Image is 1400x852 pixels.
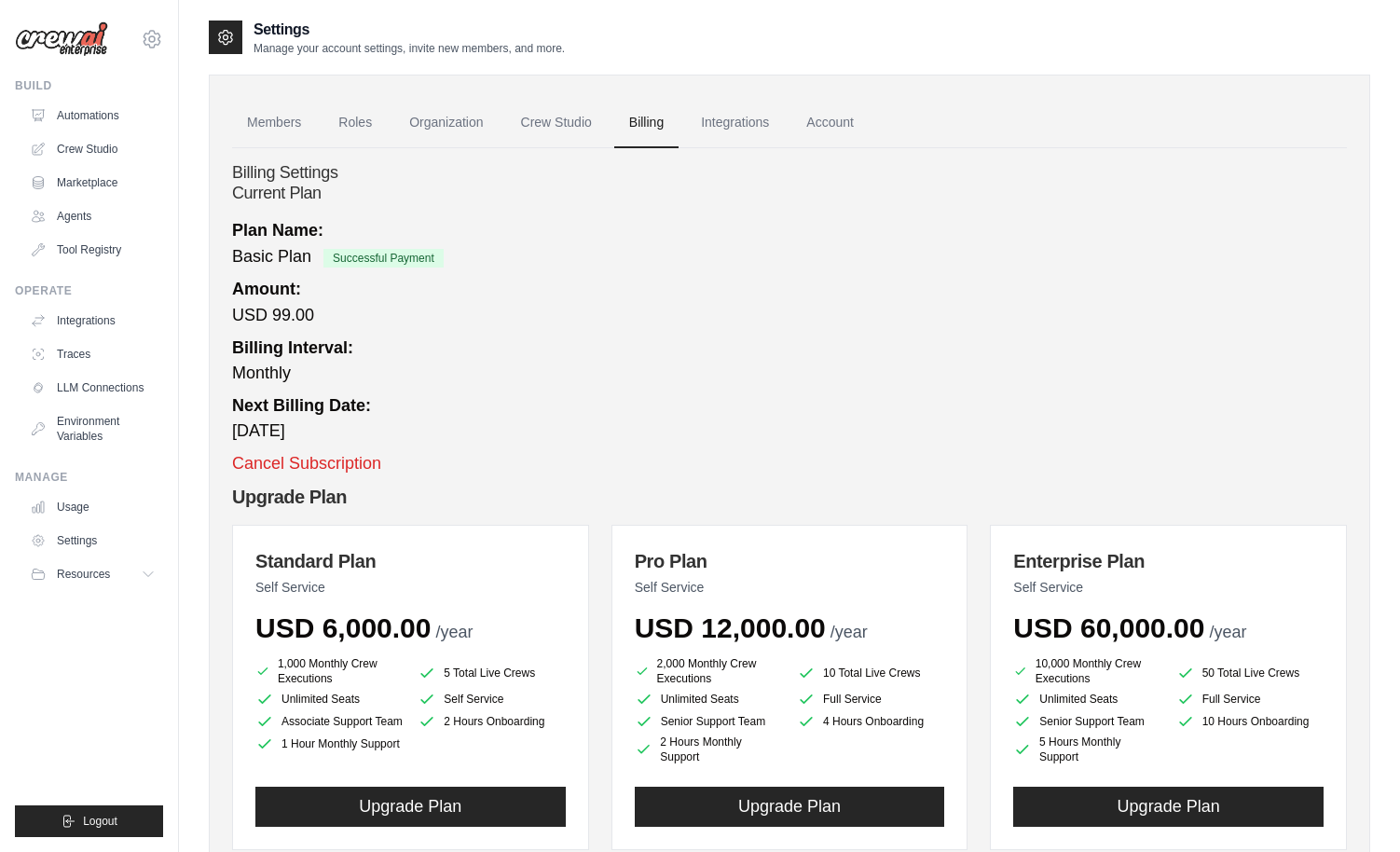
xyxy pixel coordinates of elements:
[22,406,163,451] a: Environment Variables
[797,712,944,731] li: 4 Hours Onboarding
[254,19,565,41] h2: Settings
[635,735,782,764] li: 2 Hours Monthly Support
[57,567,110,582] span: Resources
[635,690,782,708] li: Unlimited Seats
[232,184,1347,204] h2: Current Plan
[232,338,353,357] strong: Billing Interval:
[255,787,566,827] button: Upgrade Plan
[232,306,314,324] span: USD 99.00
[232,247,311,266] span: Basic Plan
[1013,548,1324,574] h3: Enterprise Plan
[232,163,1347,184] h4: Billing Settings
[1013,612,1204,643] span: USD 60,000.00
[232,484,1347,510] h2: Upgrade Plan
[686,98,784,148] a: Integrations
[797,690,944,708] li: Full Service
[232,451,381,476] button: Cancel Subscription
[797,660,944,686] li: 10 Total Live Crews
[1013,787,1324,827] button: Upgrade Plan
[15,283,163,298] div: Operate
[22,168,163,198] a: Marketplace
[635,612,826,643] span: USD 12,000.00
[435,623,473,641] span: /year
[1013,712,1160,731] li: Senior Support Team
[255,712,403,731] li: Associate Support Team
[323,98,387,148] a: Roles
[232,336,1347,386] div: Monthly
[22,201,163,231] a: Agents
[255,548,566,574] h3: Standard Plan
[418,690,565,708] li: Self Service
[232,280,301,298] strong: Amount:
[1209,623,1246,641] span: /year
[635,787,945,827] button: Upgrade Plan
[791,98,869,148] a: Account
[418,712,565,731] li: 2 Hours Onboarding
[22,526,163,556] a: Settings
[635,712,782,731] li: Senior Support Team
[1013,735,1160,764] li: 5 Hours Monthly Support
[1013,578,1324,597] p: Self Service
[22,235,163,265] a: Tool Registry
[1176,690,1324,708] li: Full Service
[83,814,117,829] span: Logout
[22,101,163,131] a: Automations
[394,98,498,148] a: Organization
[22,306,163,336] a: Integrations
[614,98,679,148] a: Billing
[22,134,163,164] a: Crew Studio
[255,690,403,708] li: Unlimited Seats
[830,623,868,641] span: /year
[232,98,316,148] a: Members
[255,656,403,686] li: 1,000 Monthly Crew Executions
[1176,712,1324,731] li: 10 Hours Onboarding
[323,249,444,268] span: Successful Payment
[254,41,565,56] p: Manage your account settings, invite new members, and more.
[232,221,323,240] strong: Plan Name:
[255,612,431,643] span: USD 6,000.00
[635,578,945,597] p: Self Service
[506,98,607,148] a: Crew Studio
[22,339,163,369] a: Traces
[232,396,371,415] strong: Next Billing Date:
[635,548,945,574] h3: Pro Plan
[22,492,163,522] a: Usage
[22,559,163,589] button: Resources
[255,578,566,597] p: Self Service
[232,393,1347,444] div: [DATE]
[1176,660,1324,686] li: 50 Total Live Crews
[15,470,163,485] div: Manage
[418,660,565,686] li: 5 Total Live Crews
[15,78,163,93] div: Build
[15,805,163,837] button: Logout
[22,373,163,403] a: LLM Connections
[635,656,782,686] li: 2,000 Monthly Crew Executions
[1013,690,1160,708] li: Unlimited Seats
[15,21,108,57] img: Logo
[255,735,403,753] li: 1 Hour Monthly Support
[1013,656,1160,686] li: 10,000 Monthly Crew Executions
